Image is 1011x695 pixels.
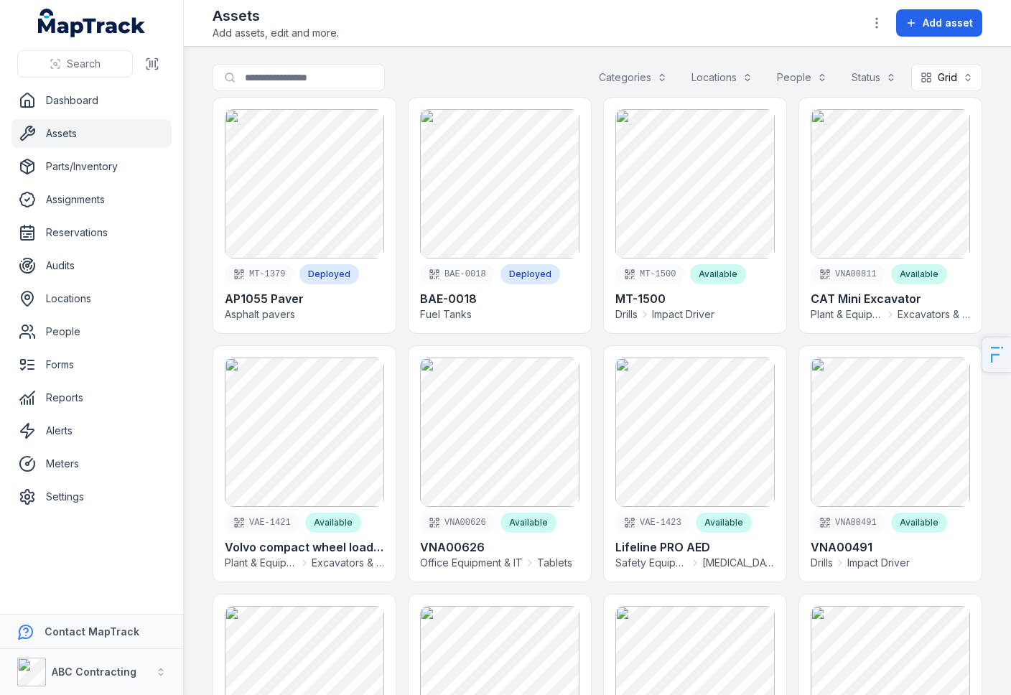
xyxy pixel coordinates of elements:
a: Assets [11,119,172,148]
a: Alerts [11,416,172,445]
span: Add assets, edit and more. [213,26,339,40]
a: Dashboard [11,86,172,115]
strong: Contact MapTrack [45,625,139,638]
a: Reports [11,383,172,412]
a: MapTrack [38,9,146,37]
a: Reservations [11,218,172,247]
a: Audits [11,251,172,280]
a: Parts/Inventory [11,152,172,181]
span: Search [67,57,101,71]
strong: ABC Contracting [52,666,136,678]
button: Add asset [896,9,982,37]
button: Grid [911,64,982,91]
a: Meters [11,449,172,478]
a: Forms [11,350,172,379]
span: Add asset [923,16,973,30]
a: Locations [11,284,172,313]
a: Settings [11,482,172,511]
button: Search [17,50,133,78]
button: People [768,64,837,91]
h2: Assets [213,6,339,26]
button: Status [842,64,905,91]
a: Assignments [11,185,172,214]
a: People [11,317,172,346]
